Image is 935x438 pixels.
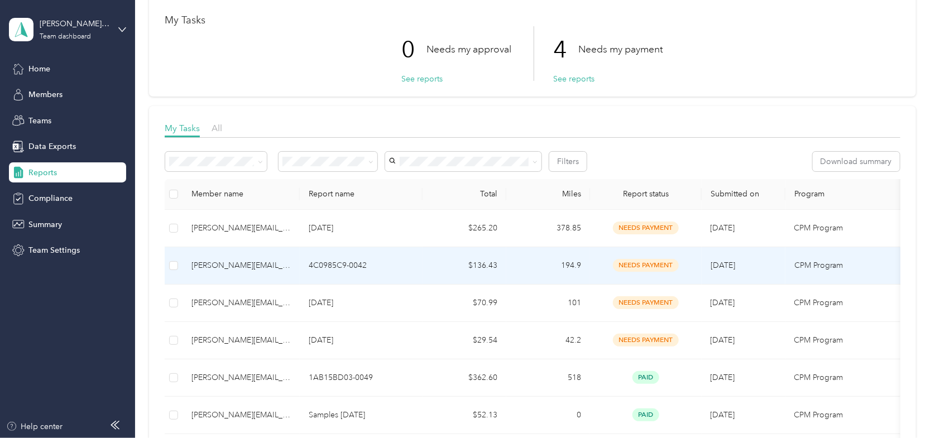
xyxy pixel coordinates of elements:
[191,189,291,199] div: Member name
[785,210,925,247] td: CPM Program
[28,167,57,179] span: Reports
[402,26,427,73] p: 0
[191,259,291,272] div: [PERSON_NAME][EMAIL_ADDRESS][DOMAIN_NAME]
[28,89,63,100] span: Members
[28,141,76,152] span: Data Exports
[711,410,735,420] span: [DATE]
[702,179,785,210] th: Submitted on
[579,42,663,56] p: Needs my payment
[613,296,679,309] span: needs payment
[309,334,414,346] p: [DATE]
[423,322,506,359] td: $29.54
[191,334,291,346] div: [PERSON_NAME][EMAIL_ADDRESS][PERSON_NAME][DOMAIN_NAME]
[794,409,916,421] p: CPM Program
[183,179,300,210] th: Member name
[423,285,506,322] td: $70.99
[309,297,414,309] p: [DATE]
[191,297,291,309] div: [PERSON_NAME][EMAIL_ADDRESS][PERSON_NAME][DOMAIN_NAME]
[165,15,900,26] h1: My Tasks
[632,371,659,384] span: paid
[28,219,62,230] span: Summary
[431,189,497,199] div: Total
[423,359,506,397] td: $362.60
[711,261,735,270] span: [DATE]
[6,421,63,432] button: Help center
[191,372,291,384] div: [PERSON_NAME][EMAIL_ADDRESS][PERSON_NAME][DOMAIN_NAME]
[813,152,900,171] button: Download summary
[423,397,506,434] td: $52.13
[40,18,109,30] div: [PERSON_NAME] Ink
[300,179,423,210] th: Report name
[309,222,414,234] p: [DATE]
[785,359,925,397] td: CPM Program
[506,397,590,434] td: 0
[28,244,80,256] span: Team Settings
[506,359,590,397] td: 518
[794,297,916,309] p: CPM Program
[794,372,916,384] p: CPM Program
[613,222,679,234] span: needs payment
[554,26,579,73] p: 4
[515,189,581,199] div: Miles
[40,33,91,40] div: Team dashboard
[191,409,291,421] div: [PERSON_NAME][EMAIL_ADDRESS][PERSON_NAME][DOMAIN_NAME]
[785,285,925,322] td: CPM Program
[785,179,925,210] th: Program
[506,322,590,359] td: 42.2
[212,123,222,133] span: All
[599,189,693,199] span: Report status
[711,373,735,382] span: [DATE]
[785,322,925,359] td: CPM Program
[309,372,414,384] p: 1AB15BD03-0049
[711,223,735,233] span: [DATE]
[28,115,51,127] span: Teams
[191,222,291,234] div: [PERSON_NAME][EMAIL_ADDRESS][PERSON_NAME][DOMAIN_NAME]
[506,247,590,285] td: 194.9
[549,152,587,171] button: Filters
[613,334,679,346] span: needs payment
[28,192,73,204] span: Compliance
[785,397,925,434] td: CPM Program
[554,73,595,85] button: See reports
[613,259,679,272] span: needs payment
[794,334,916,346] p: CPM Program
[794,222,916,234] p: CPM Program
[309,259,414,272] p: 4C0985C9-0042
[165,123,200,133] span: My Tasks
[872,376,935,438] iframe: Everlance-gr Chat Button Frame
[711,335,735,345] span: [DATE]
[785,247,925,285] td: CPM Program
[423,247,506,285] td: $136.43
[506,210,590,247] td: 378.85
[794,259,916,272] p: CPM Program
[506,285,590,322] td: 101
[423,210,506,247] td: $265.20
[711,298,735,307] span: [DATE]
[427,42,512,56] p: Needs my approval
[309,409,414,421] p: Samples [DATE]
[402,73,443,85] button: See reports
[28,63,50,75] span: Home
[632,408,659,421] span: paid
